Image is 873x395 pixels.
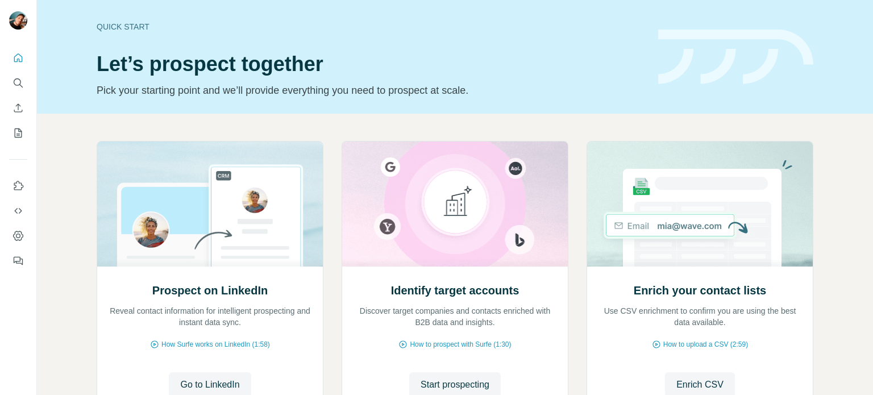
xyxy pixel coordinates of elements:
[9,73,27,93] button: Search
[676,378,724,392] span: Enrich CSV
[9,251,27,271] button: Feedback
[97,82,645,98] p: Pick your starting point and we’ll provide everything you need to prospect at scale.
[9,123,27,143] button: My lists
[97,53,645,76] h1: Let’s prospect together
[587,142,813,267] img: Enrich your contact lists
[9,11,27,30] img: Avatar
[97,142,323,267] img: Prospect on LinkedIn
[598,305,801,328] p: Use CSV enrichment to confirm you are using the best data available.
[9,98,27,118] button: Enrich CSV
[354,305,556,328] p: Discover target companies and contacts enriched with B2B data and insights.
[9,226,27,246] button: Dashboard
[658,30,813,85] img: banner
[421,378,489,392] span: Start prospecting
[109,305,311,328] p: Reveal contact information for intelligent prospecting and instant data sync.
[97,21,645,32] div: Quick start
[342,142,568,267] img: Identify target accounts
[410,339,511,350] span: How to prospect with Surfe (1:30)
[9,176,27,196] button: Use Surfe on LinkedIn
[391,282,519,298] h2: Identify target accounts
[9,201,27,221] button: Use Surfe API
[634,282,766,298] h2: Enrich your contact lists
[663,339,748,350] span: How to upload a CSV (2:59)
[161,339,270,350] span: How Surfe works on LinkedIn (1:58)
[9,48,27,68] button: Quick start
[152,282,268,298] h2: Prospect on LinkedIn
[180,378,239,392] span: Go to LinkedIn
